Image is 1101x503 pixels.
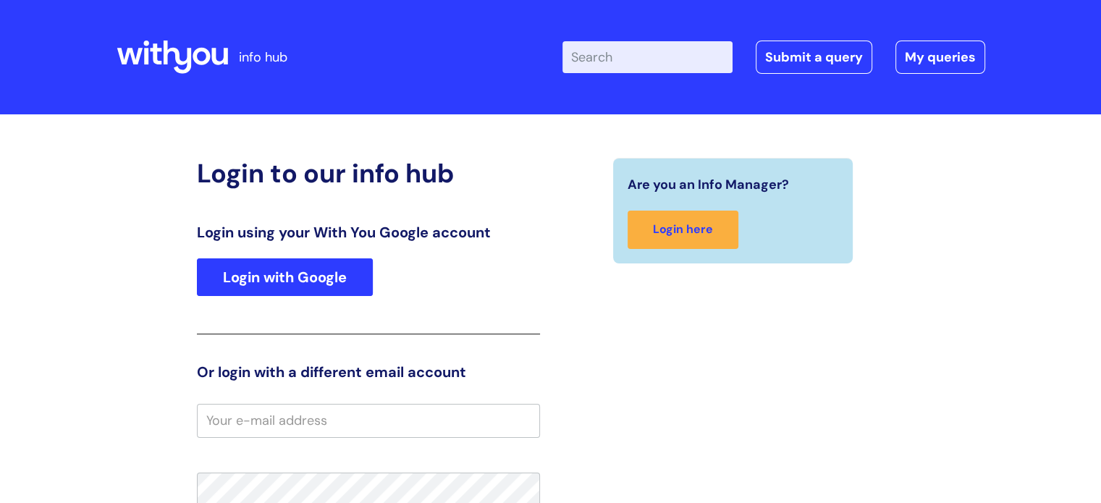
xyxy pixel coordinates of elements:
[239,46,287,69] p: info hub
[197,258,373,296] a: Login with Google
[197,404,540,437] input: Your e-mail address
[197,158,540,189] h2: Login to our info hub
[628,173,789,196] span: Are you an Info Manager?
[628,211,738,249] a: Login here
[895,41,985,74] a: My queries
[562,41,733,73] input: Search
[756,41,872,74] a: Submit a query
[197,363,540,381] h3: Or login with a different email account
[197,224,540,241] h3: Login using your With You Google account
